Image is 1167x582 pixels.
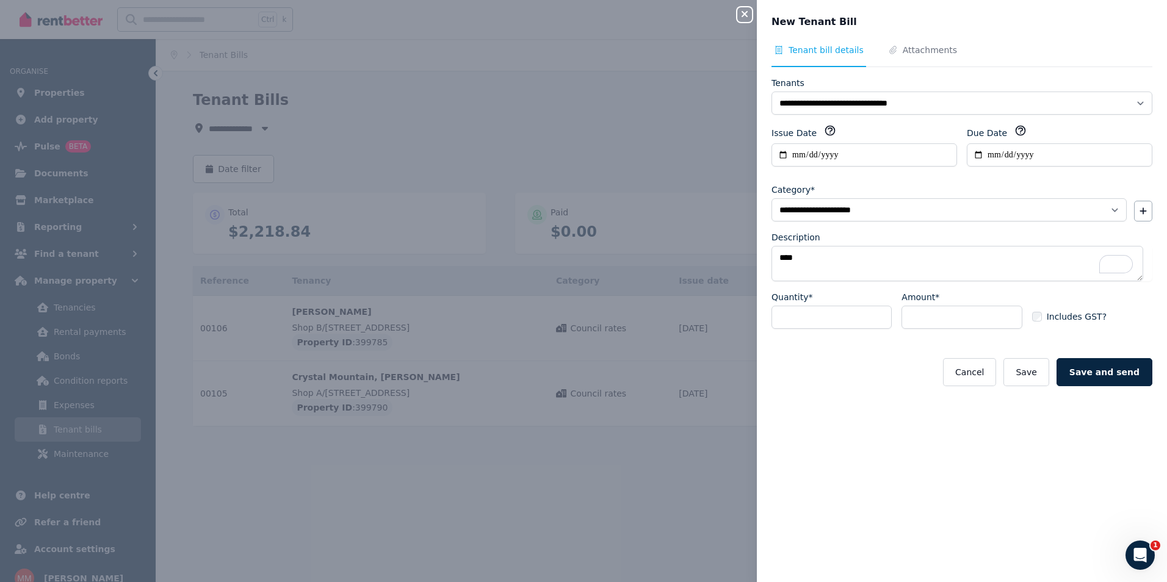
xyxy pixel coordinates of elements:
label: Category* [771,184,815,196]
label: Due Date [967,127,1007,139]
textarea: To enrich screen reader interactions, please activate Accessibility in Grammarly extension settings [771,246,1143,281]
button: Save and send [1057,358,1152,386]
button: Cancel [943,358,996,386]
span: Attachments [903,44,957,56]
label: Quantity* [771,291,813,303]
span: Tenant bill details [789,44,864,56]
button: Save [1003,358,1049,386]
label: Amount* [901,291,939,303]
span: Includes GST? [1047,311,1107,323]
span: 1 [1151,541,1160,550]
span: New Tenant Bill [771,15,857,29]
label: Description [771,231,820,243]
label: Issue Date [771,127,817,139]
iframe: Intercom live chat [1125,541,1155,570]
nav: Tabs [771,44,1152,67]
label: Tenants [771,77,804,89]
input: Includes GST? [1032,312,1042,322]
